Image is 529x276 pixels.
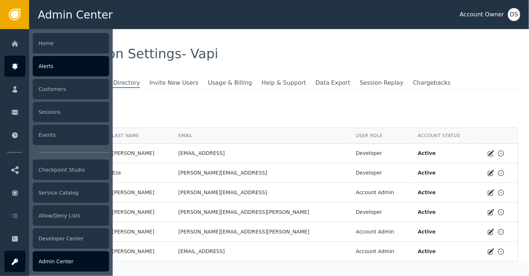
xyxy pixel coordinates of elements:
[112,169,167,177] div: Eze
[38,7,113,23] span: Admin Center
[4,101,109,123] a: Sessions
[460,10,504,19] div: Account Owner
[4,228,109,249] a: Developer Center
[33,205,109,226] div: Allow/Deny Lists
[33,183,109,203] div: Service Catalog
[356,248,407,255] div: Account Admin
[4,33,109,54] a: Home
[4,79,109,100] a: Customers
[112,149,167,157] div: [PERSON_NAME]
[356,228,407,236] div: Account Admin
[179,228,345,236] div: [PERSON_NAME][EMAIL_ADDRESS][PERSON_NAME]
[33,125,109,145] div: Events
[316,79,350,87] span: Data Export
[33,79,109,99] div: Customers
[418,228,473,236] div: Active
[179,149,345,157] div: [EMAIL_ADDRESS]
[40,46,218,61] span: Organization Settings - Vapi
[33,102,109,122] div: Sessions
[112,248,167,255] div: [PERSON_NAME]
[418,169,473,177] div: Active
[33,56,109,76] div: Alerts
[350,128,412,144] th: User Role
[413,79,451,87] span: Chargebacks
[4,251,109,272] a: Admin Center
[33,33,109,53] div: Home
[33,251,109,272] div: Admin Center
[418,208,473,216] div: Active
[112,228,167,236] div: [PERSON_NAME]
[356,189,407,196] div: Account Admin
[149,79,199,87] span: Invite New Users
[33,160,109,180] div: Checkpoint Studio
[418,189,473,196] div: Active
[418,248,473,255] div: Active
[4,205,109,226] a: Allow/Deny Lists
[173,128,350,144] th: Email
[418,149,473,157] div: Active
[107,128,173,144] th: Last Name
[356,208,407,216] div: Developer
[412,128,479,144] th: Account Status
[4,182,109,203] a: Service Catalog
[112,189,167,196] div: [PERSON_NAME]
[4,124,109,145] a: Events
[356,169,407,177] div: Developer
[179,208,345,216] div: [PERSON_NAME][EMAIL_ADDRESS][PERSON_NAME]
[33,228,109,249] div: Developer Center
[508,8,520,21] button: DS
[356,149,407,157] div: Developer
[112,208,167,216] div: [PERSON_NAME]
[360,79,403,87] span: Session Replay
[4,159,109,180] a: Checkpoint Studio
[4,56,109,77] a: Alerts
[261,79,306,87] span: Help & Support
[179,248,345,255] div: [EMAIL_ADDRESS]
[179,189,345,196] div: [PERSON_NAME][EMAIL_ADDRESS]
[40,112,518,120] div: User Directory
[179,169,345,177] div: [PERSON_NAME][EMAIL_ADDRESS]
[208,79,252,87] span: Usage & Billing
